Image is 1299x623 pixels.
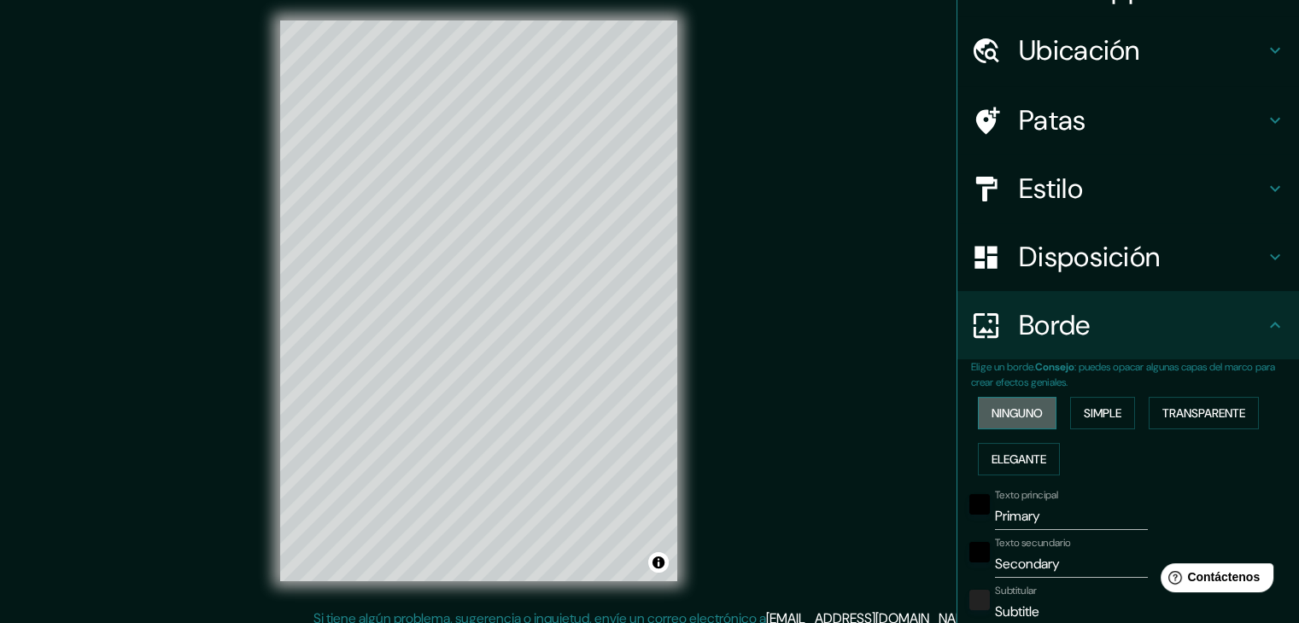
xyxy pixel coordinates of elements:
button: Elegante [978,443,1060,475]
font: Patas [1019,102,1086,138]
font: Elige un borde. [971,360,1035,374]
button: Simple [1070,397,1135,429]
font: Transparente [1162,405,1245,421]
font: Texto principal [995,488,1058,502]
button: color-222222 [969,590,990,610]
button: negro [969,494,990,515]
font: Elegante [992,451,1046,467]
font: Simple [1084,405,1121,421]
font: Ubicación [1019,32,1140,68]
font: Consejo [1035,360,1074,374]
font: Subtitular [995,584,1037,597]
div: Borde [957,291,1299,359]
div: Patas [957,86,1299,154]
font: : puedes opacar algunas capas del marco para crear efectos geniales. [971,360,1275,389]
font: Ninguno [992,405,1043,421]
font: Estilo [1019,171,1083,207]
iframe: Lanzador de widgets de ayuda [1147,556,1280,604]
div: Estilo [957,154,1299,223]
button: Activar o desactivar atribución [648,552,669,573]
button: Transparente [1149,397,1259,429]
font: Disposición [1019,239,1160,275]
button: Ninguno [978,397,1056,429]
div: Disposición [957,223,1299,291]
div: Ubicación [957,16,1299,84]
font: Borde [1019,307,1091,343]
font: Texto secundario [995,536,1071,550]
button: negro [969,542,990,562]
